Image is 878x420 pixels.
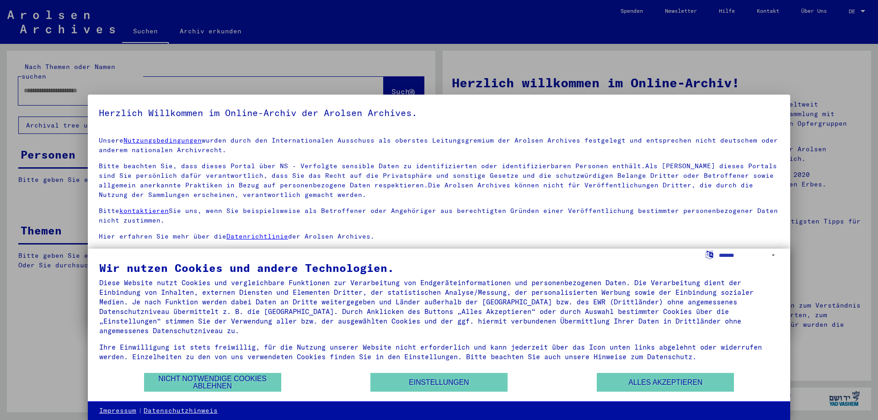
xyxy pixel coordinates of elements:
[99,406,136,415] a: Impressum
[705,250,714,259] label: Sprache auswählen
[99,136,779,155] p: Unsere wurden durch den Internationalen Ausschuss als oberstes Leitungsgremium der Arolsen Archiv...
[144,406,218,415] a: Datenschutzhinweis
[719,249,779,262] select: Sprache auswählen
[99,206,779,225] p: Bitte Sie uns, wenn Sie beispielsweise als Betroffener oder Angehöriger aus berechtigten Gründen ...
[144,373,281,392] button: Nicht notwendige Cookies ablehnen
[119,207,169,215] a: kontaktieren
[597,373,734,392] button: Alles akzeptieren
[99,248,779,267] p: Von einigen Dokumenten werden in den Arolsen Archives nur Kopien aufbewahrt.Die Originale sowie d...
[99,106,779,120] h5: Herzlich Willkommen im Online-Archiv der Arolsen Archives.
[99,161,779,200] p: Bitte beachten Sie, dass dieses Portal über NS - Verfolgte sensible Daten zu identifizierten oder...
[99,232,779,241] p: Hier erfahren Sie mehr über die der Arolsen Archives.
[226,232,288,240] a: Datenrichtlinie
[99,342,779,362] div: Ihre Einwilligung ist stets freiwillig, für die Nutzung unserer Website nicht erforderlich und ka...
[370,373,508,392] button: Einstellungen
[99,262,779,273] div: Wir nutzen Cookies und andere Technologien.
[123,136,202,144] a: Nutzungsbedingungen
[99,278,779,335] div: Diese Website nutzt Cookies und vergleichbare Funktionen zur Verarbeitung von Endgeräteinformatio...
